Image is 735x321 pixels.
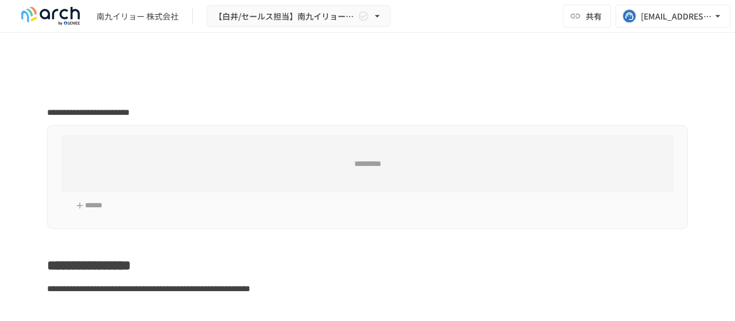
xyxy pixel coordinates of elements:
div: 南九イリョー 株式会社 [96,10,179,22]
button: [EMAIL_ADDRESS][DOMAIN_NAME] [616,5,730,28]
span: 【白井/セールス担当】南九イリョー株式会社様_初期設定サポート [214,9,355,24]
button: 【白井/セールス担当】南九イリョー株式会社様_初期設定サポート [207,5,390,28]
div: [EMAIL_ADDRESS][DOMAIN_NAME] [641,9,712,24]
img: logo-default@2x-9cf2c760.svg [14,7,87,25]
span: 共有 [586,10,602,22]
button: 共有 [563,5,611,28]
